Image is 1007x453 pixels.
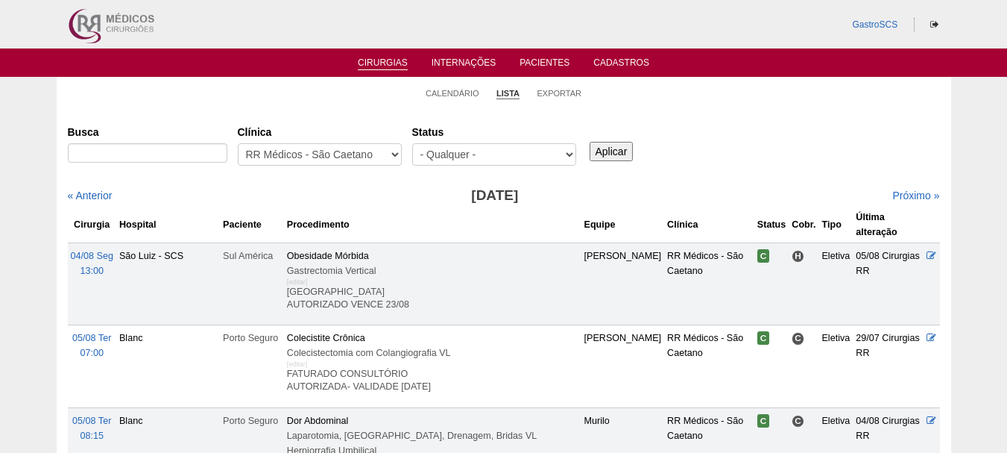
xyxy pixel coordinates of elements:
label: Status [412,125,576,140]
div: Sul América [223,249,281,263]
p: [GEOGRAPHIC_DATA] AUTORIZADO VENCE 23/08 [287,286,578,311]
input: Digite os termos que você deseja procurar. [68,143,227,163]
h3: [DATE] [277,185,713,207]
td: Eletiva [818,243,853,325]
a: Exportar [537,88,581,99]
td: Blanc [116,325,220,407]
td: 29/07 Cirurgias RR [853,325,924,407]
td: [PERSON_NAME] [581,325,665,407]
div: Laparotomia, [GEOGRAPHIC_DATA], Drenagem, Bridas VL [287,428,578,443]
td: 05/08 Cirurgias RR [853,243,924,325]
th: Última alteração [853,207,924,243]
div: Gastrectomia Vertical [287,263,578,278]
td: RR Médicos - São Caetano [664,325,754,407]
a: 05/08 Ter 07:00 [72,333,111,358]
a: 04/08 Seg 13:00 [71,251,113,276]
span: Consultório [792,332,804,345]
a: Cadastros [593,57,649,72]
a: Editar [926,251,936,261]
span: Confirmada [757,331,770,345]
span: 04/08 Seg [71,251,113,261]
th: Status [754,207,789,243]
td: [PERSON_NAME] [581,243,665,325]
a: Editar [926,333,936,343]
td: São Luiz - SCS [116,243,220,325]
span: 05/08 Ter [72,416,111,426]
th: Tipo [818,207,853,243]
span: Consultório [792,415,804,428]
div: Porto Seguro [223,413,281,428]
a: 05/08 Ter 08:15 [72,416,111,441]
a: « Anterior [68,190,113,201]
th: Cobr. [789,207,818,243]
td: Eletiva [818,325,853,407]
label: Busca [68,125,227,140]
p: FATURADO CONSULTÓRIO AUTORIZADA- VALIDADE [DATE] [287,368,578,393]
th: Procedimento [284,207,581,243]
th: Clínica [664,207,754,243]
div: Porto Seguro [223,331,281,346]
div: [editar] [287,357,308,372]
a: Próximo » [892,190,939,201]
td: RR Médicos - São Caetano [664,243,754,325]
span: Confirmada [757,414,770,428]
th: Equipe [581,207,665,243]
td: Colecistite Crônica [284,325,581,407]
i: Sair [930,20,938,29]
span: 05/08 Ter [72,333,111,343]
th: Cirurgia [68,207,116,243]
a: Cirurgias [358,57,408,70]
div: [editar] [287,275,308,290]
th: Paciente [220,207,284,243]
a: Lista [496,88,520,99]
span: 08:15 [80,431,104,441]
label: Clínica [238,125,402,140]
a: Editar [926,416,936,426]
td: Obesidade Mórbida [284,243,581,325]
span: Hospital [792,250,804,263]
a: Pacientes [520,57,569,72]
span: 07:00 [80,348,104,358]
span: 13:00 [80,266,104,276]
input: Aplicar [590,142,634,161]
a: Internações [432,57,496,72]
a: GastroSCS [852,19,897,30]
a: Calendário [426,88,479,99]
th: Hospital [116,207,220,243]
span: Confirmada [757,249,770,263]
div: Colecistectomia com Colangiografia VL [287,346,578,360]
